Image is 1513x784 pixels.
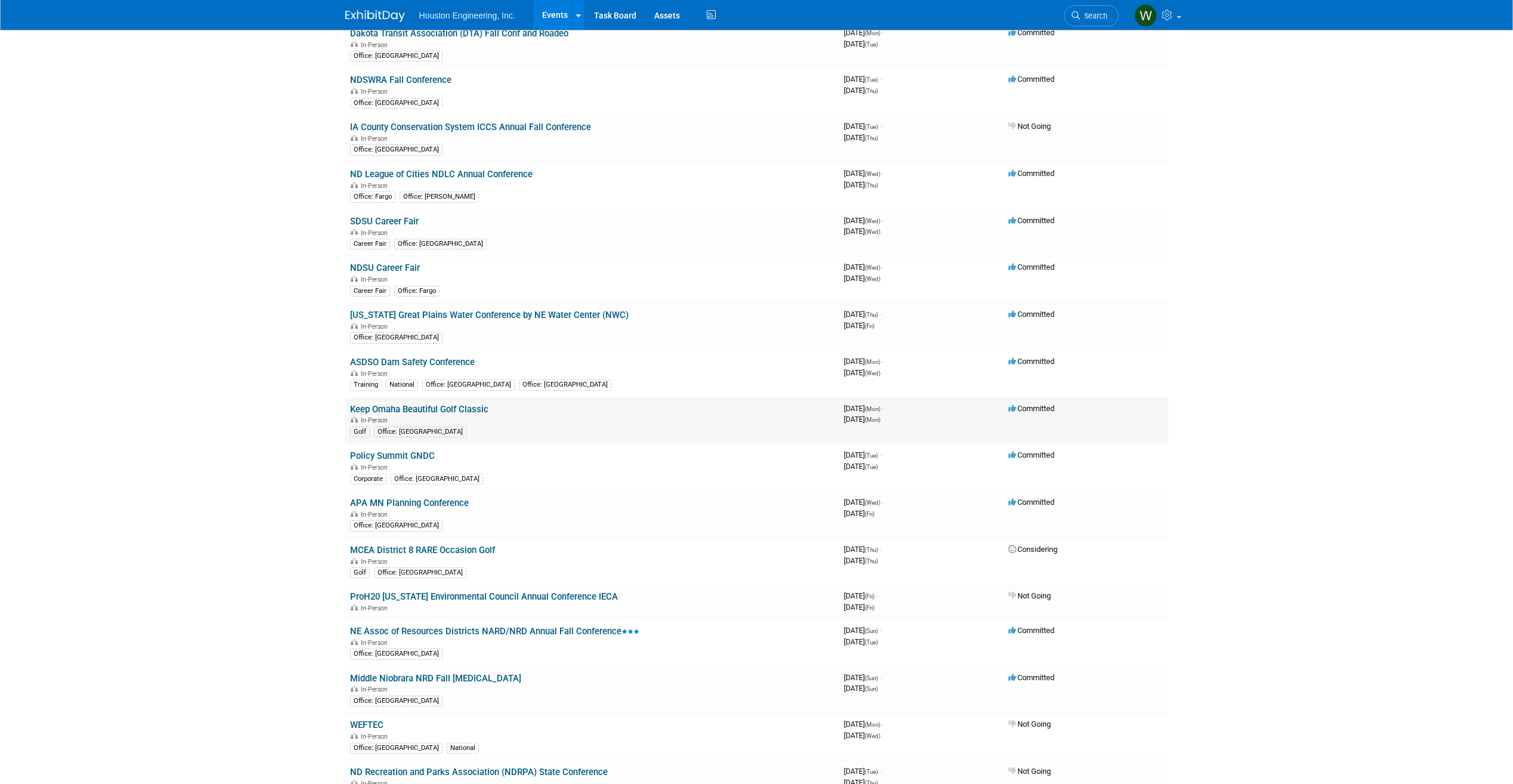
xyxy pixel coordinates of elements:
span: - [880,545,881,554]
img: In-Person Event [351,229,358,235]
img: In-Person Event [351,639,358,645]
span: (Tue) [865,452,878,459]
span: [DATE] [844,498,884,507]
div: Corporate [350,474,386,484]
span: (Mon) [865,30,880,36]
div: Golf [350,567,370,578]
span: Committed [1008,673,1054,682]
div: Office: [GEOGRAPHIC_DATA] [374,427,466,437]
div: Office: [GEOGRAPHIC_DATA] [350,332,443,343]
span: [DATE] [844,637,878,646]
img: In-Person Event [351,276,358,282]
a: ND League of Cities NDLC Annual Conference [350,169,533,180]
img: In-Person Event [351,511,358,517]
img: In-Person Event [351,416,358,422]
span: [DATE] [844,263,884,271]
span: In-Person [361,558,391,566]
span: [DATE] [844,415,880,424]
span: (Wed) [865,370,880,376]
span: In-Person [361,639,391,647]
span: Houston Engineering, Inc. [419,11,515,20]
span: [DATE] [844,133,878,142]
span: [DATE] [844,368,880,377]
div: Office: [GEOGRAPHIC_DATA] [374,567,466,578]
span: (Fri) [865,323,874,329]
span: (Fri) [865,511,874,517]
span: (Wed) [865,264,880,271]
span: - [882,28,884,37]
a: WEFTEC [350,720,383,730]
img: Whitaker Thomas [1134,4,1157,27]
span: - [876,591,878,600]
span: (Mon) [865,359,880,365]
span: Committed [1008,357,1054,366]
span: (Tue) [865,639,878,646]
span: In-Person [361,229,391,237]
span: Not Going [1008,122,1051,131]
div: Training [350,379,382,390]
span: (Mon) [865,406,880,412]
span: - [882,263,884,271]
a: ProH20 [US_STATE] Environmental Council Annual Conference IECA [350,591,618,602]
span: [DATE] [844,321,874,330]
span: [DATE] [844,404,884,413]
span: Committed [1008,626,1054,635]
span: In-Person [361,511,391,518]
span: [DATE] [844,227,880,236]
div: Office: Fargo [350,192,395,202]
span: (Wed) [865,171,880,177]
a: Dakota Transit Association (DTA) Fall Conf and Roadeo [350,28,568,39]
img: In-Person Event [351,323,358,329]
span: Committed [1008,404,1054,413]
a: Search [1064,5,1119,26]
span: In-Person [361,135,391,143]
span: [DATE] [844,509,874,518]
span: [DATE] [844,720,884,729]
span: (Fri) [865,593,874,600]
a: [US_STATE] Great Plains Water Conference by NE Water Center (NWC) [350,310,629,320]
span: Considering [1008,545,1057,554]
span: (Thu) [865,558,878,564]
img: In-Person Event [351,182,358,188]
a: SDSU Career Fair [350,216,419,227]
div: Office: [GEOGRAPHIC_DATA] [391,474,483,484]
span: (Thu) [865,311,878,318]
span: (Thu) [865,547,878,553]
span: (Tue) [865,124,878,130]
span: Committed [1008,498,1054,507]
span: (Wed) [865,733,880,739]
img: In-Person Event [351,558,358,564]
span: - [882,357,884,366]
span: [DATE] [844,731,880,740]
img: In-Person Event [351,733,358,739]
span: [DATE] [844,767,881,776]
img: In-Person Event [351,88,358,94]
span: (Wed) [865,218,880,224]
div: Career Fair [350,239,390,249]
span: Not Going [1008,720,1051,729]
span: (Tue) [865,464,878,470]
span: [DATE] [844,545,881,554]
span: In-Person [361,416,391,424]
div: Office: [GEOGRAPHIC_DATA] [350,51,443,61]
span: In-Person [361,41,391,49]
span: Not Going [1008,591,1051,600]
a: Keep Omaha Beautiful Golf Classic [350,404,488,415]
span: [DATE] [844,122,881,131]
span: (Thu) [865,182,878,189]
span: [DATE] [844,28,884,37]
span: Committed [1008,28,1054,37]
span: [DATE] [844,462,878,471]
span: In-Person [361,686,391,693]
a: APA MN Planning Conference [350,498,469,508]
a: NDSWRA Fall Conference [350,75,451,85]
span: (Sun) [865,675,878,681]
span: (Sun) [865,686,878,692]
div: Office: [GEOGRAPHIC_DATA] [350,144,443,155]
img: In-Person Event [351,686,358,692]
div: Office: [GEOGRAPHIC_DATA] [350,743,443,754]
div: Office: [GEOGRAPHIC_DATA] [519,379,611,390]
div: Office: [GEOGRAPHIC_DATA] [350,520,443,531]
span: In-Person [361,370,391,378]
span: - [880,767,881,776]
